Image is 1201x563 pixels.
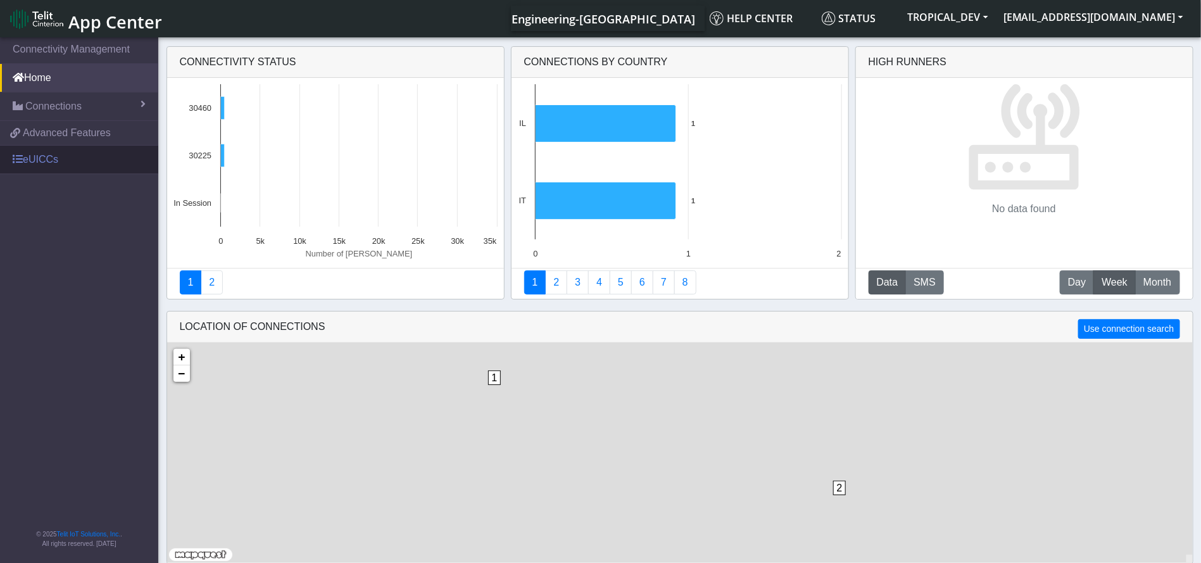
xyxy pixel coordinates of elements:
text: 1 [686,249,690,258]
button: Week [1093,270,1136,294]
a: App Center [10,5,160,32]
a: Usage by Carrier [610,270,632,294]
span: Engineering-[GEOGRAPHIC_DATA] [512,11,695,27]
span: Status [822,11,876,25]
a: Status [817,6,900,31]
text: 5k [256,236,265,246]
button: Day [1060,270,1094,294]
text: 10k [293,236,306,246]
a: 14 Days Trend [631,270,653,294]
a: Deployment status [201,270,223,294]
div: Connectivity status [167,47,504,78]
text: 1 [691,197,695,205]
span: Day [1068,275,1086,290]
img: status.svg [822,11,836,25]
nav: Summary paging [180,270,491,294]
div: 1 [488,370,501,408]
a: Your current platform instance [511,6,695,31]
a: Zero Session [653,270,675,294]
a: Usage per Country [567,270,589,294]
span: 1 [488,370,501,385]
p: No data found [992,201,1056,217]
text: 35k [483,236,496,246]
text: 25k [412,236,425,246]
text: IL [519,118,526,128]
span: App Center [68,10,162,34]
a: Zoom out [173,365,190,382]
span: Month [1143,275,1171,290]
a: Carrier [545,270,567,294]
text: 0 [218,236,223,246]
img: knowledge.svg [710,11,724,25]
button: SMS [905,270,944,294]
button: Data [869,270,907,294]
button: Use connection search [1078,319,1179,339]
text: 30460 [189,103,211,113]
text: 20k [372,236,385,246]
div: Connections By Country [512,47,848,78]
text: Number of [PERSON_NAME] [305,249,412,258]
text: In Session [173,198,211,208]
text: 30k [451,236,464,246]
a: Connections By Country [524,270,546,294]
text: 15k [332,236,346,246]
text: 1 [691,120,695,127]
text: 0 [533,249,538,258]
img: logo-telit-cinterion-gw-new.png [10,9,63,29]
span: Help center [710,11,793,25]
img: No data found [967,78,1081,191]
span: 2 [833,481,846,495]
text: 30225 [189,151,211,160]
a: Zoom in [173,349,190,365]
span: Connections [25,99,82,114]
span: Week [1102,275,1128,290]
a: Not Connected for 30 days [674,270,696,294]
a: Help center [705,6,817,31]
a: Connections By Carrier [588,270,610,294]
a: Connectivity status [180,270,202,294]
button: TROPICAL_DEV [900,6,996,28]
text: 2 [836,249,841,258]
div: LOCATION OF CONNECTIONS [167,312,1193,343]
text: IT [519,196,526,205]
button: Month [1135,270,1179,294]
button: [EMAIL_ADDRESS][DOMAIN_NAME] [996,6,1191,28]
div: High Runners [869,54,947,70]
nav: Summary paging [524,270,836,294]
span: Advanced Features [23,125,111,141]
a: Telit IoT Solutions, Inc. [57,531,120,538]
